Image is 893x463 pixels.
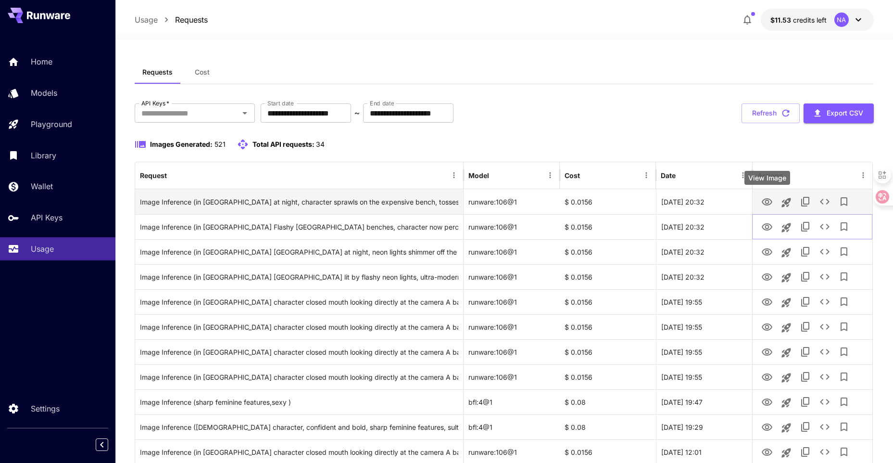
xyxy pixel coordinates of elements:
span: 34 [316,140,325,148]
button: Copy TaskUUID [796,442,815,462]
span: Requests [142,68,173,77]
div: Click to copy prompt [140,390,458,414]
div: $ 0.0156 [560,239,656,264]
div: $ 0.0156 [560,189,656,214]
div: $ 0.0156 [560,289,656,314]
button: Open [238,106,252,120]
button: Menu [447,168,461,182]
span: Total API requests: [252,140,314,148]
p: Usage [31,243,54,255]
button: Export CSV [804,103,874,123]
div: $ 0.0156 [560,214,656,239]
button: See details [815,317,834,336]
div: 28 Aug, 2025 19:47 [656,389,752,414]
div: 28 Aug, 2025 19:55 [656,339,752,364]
button: View Image [757,392,777,412]
button: Launch in playground [777,318,796,337]
button: View Image [757,442,777,462]
span: credits left [793,16,827,24]
button: Copy TaskUUID [796,217,815,236]
button: View Image [757,242,777,261]
span: 521 [214,140,226,148]
p: API Keys [31,212,63,223]
button: See details [815,342,834,361]
div: runware:106@1 [464,189,560,214]
button: Launch in playground [777,368,796,387]
button: Menu [543,168,557,182]
button: Menu [736,168,750,182]
button: Launch in playground [777,268,796,287]
div: bfl:4@1 [464,414,560,439]
div: 28 Aug, 2025 19:55 [656,289,752,314]
p: Home [31,56,52,67]
p: Library [31,150,56,161]
button: Launch in playground [777,443,796,463]
div: View Image [744,171,790,185]
div: $ 0.0156 [560,339,656,364]
button: Copy TaskUUID [796,317,815,336]
button: Collapse sidebar [96,438,108,451]
p: Playground [31,118,72,130]
div: Model [468,171,489,180]
div: Click to copy prompt [140,265,458,289]
button: Add to library [834,192,854,211]
button: View Image [757,217,777,236]
div: $ 0.08 [560,414,656,439]
div: 28 Aug, 2025 19:55 [656,314,752,339]
div: Click to copy prompt [140,240,458,264]
button: Add to library [834,292,854,311]
div: $ 0.0156 [560,314,656,339]
button: Launch in playground [777,418,796,437]
button: See details [815,192,834,211]
div: runware:106@1 [464,239,560,264]
div: 28 Aug, 2025 20:32 [656,239,752,264]
button: Launch in playground [777,343,796,362]
div: runware:106@1 [464,289,560,314]
div: Click to copy prompt [140,340,458,364]
button: See details [815,267,834,286]
div: $11.52996 [770,15,827,25]
div: bfl:4@1 [464,389,560,414]
div: 28 Aug, 2025 19:29 [656,414,752,439]
button: Copy TaskUUID [796,267,815,286]
label: API Keys [141,99,169,107]
button: Copy TaskUUID [796,192,815,211]
button: View Image [757,292,777,311]
div: Cost [565,171,580,180]
button: See details [815,392,834,412]
button: Copy TaskUUID [796,242,815,261]
div: 28 Aug, 2025 20:32 [656,214,752,239]
button: View Image [757,342,777,361]
a: Requests [175,14,208,26]
div: Click to copy prompt [140,315,458,339]
button: See details [815,367,834,386]
button: Copy TaskUUID [796,342,815,361]
p: ~ [354,107,360,119]
button: Launch in playground [777,218,796,237]
button: See details [815,242,834,261]
button: Launch in playground [777,293,796,312]
div: runware:106@1 [464,364,560,389]
button: Copy TaskUUID [796,417,815,437]
label: Start date [267,99,294,107]
button: Launch in playground [777,243,796,262]
button: Add to library [834,317,854,336]
button: Menu [856,168,870,182]
button: See details [815,442,834,462]
button: Copy TaskUUID [796,292,815,311]
p: Settings [31,403,60,414]
p: Models [31,87,57,99]
button: Add to library [834,217,854,236]
button: Menu [640,168,653,182]
div: 28 Aug, 2025 20:32 [656,264,752,289]
button: Add to library [834,392,854,412]
button: See details [815,417,834,437]
a: Usage [135,14,158,26]
button: Launch in playground [777,193,796,212]
button: View Image [757,192,777,211]
button: Sort [490,168,503,182]
div: Collapse sidebar [103,436,115,453]
div: runware:106@1 [464,214,560,239]
div: Click to copy prompt [140,290,458,314]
